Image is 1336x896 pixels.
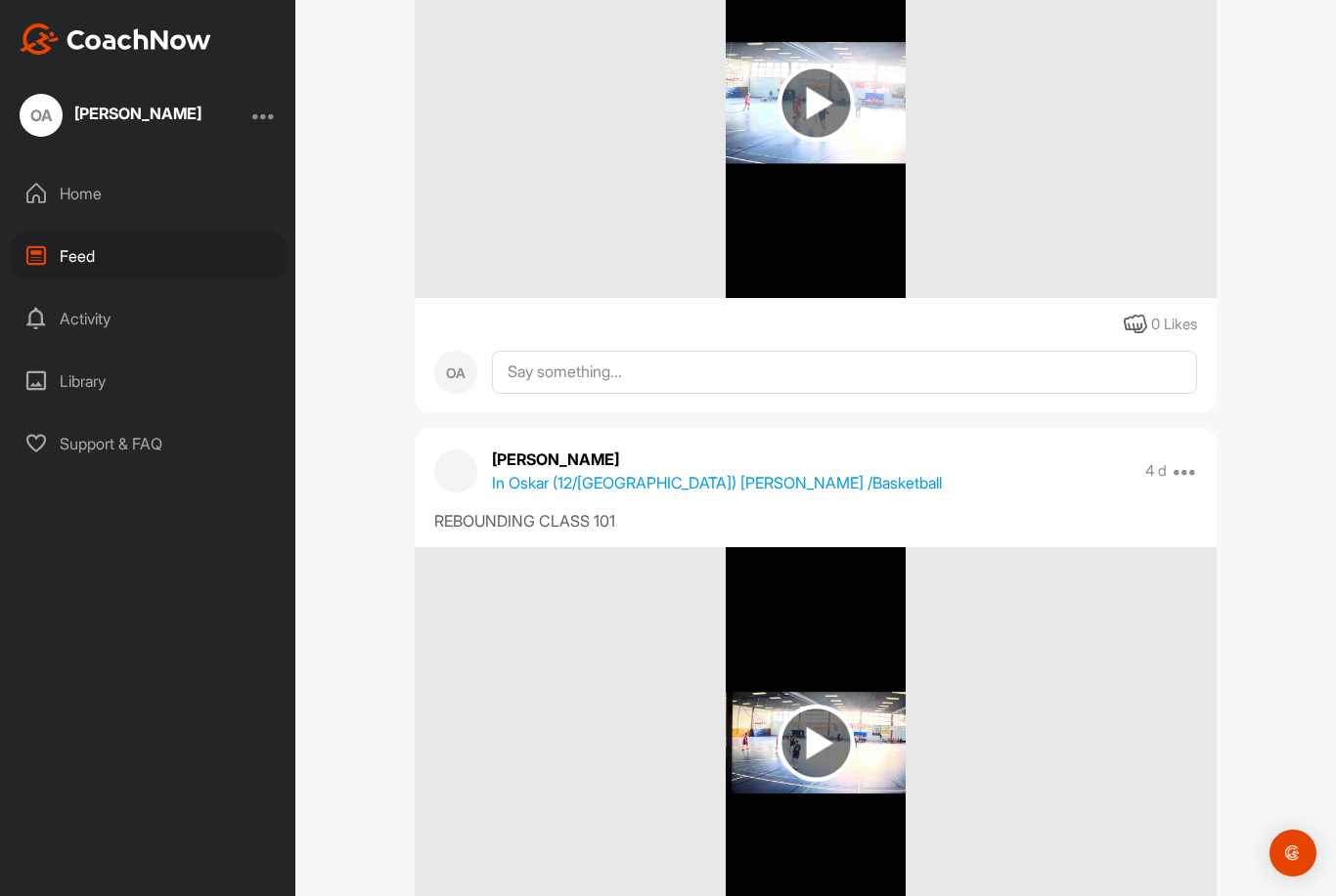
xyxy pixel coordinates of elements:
div: OA [20,94,63,137]
p: In Oskar (12/[GEOGRAPHIC_DATA]) [PERSON_NAME] / Basketball [492,471,942,494]
div: [PERSON_NAME] [74,106,201,121]
div: REBOUNDING CLASS 101 [434,509,1197,533]
img: play [778,704,855,782]
p: 4 d [1145,461,1167,481]
div: Activity [11,294,287,343]
div: OA [434,351,477,394]
div: Support & FAQ [11,419,287,468]
div: Home [11,169,287,218]
img: play [778,64,855,142]
p: [PERSON_NAME] [492,448,942,471]
img: CoachNow [20,23,211,55]
div: 0 Likes [1151,314,1197,336]
div: Library [11,357,287,405]
div: Open Intercom Messenger [1269,830,1316,876]
div: Feed [11,232,287,280]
